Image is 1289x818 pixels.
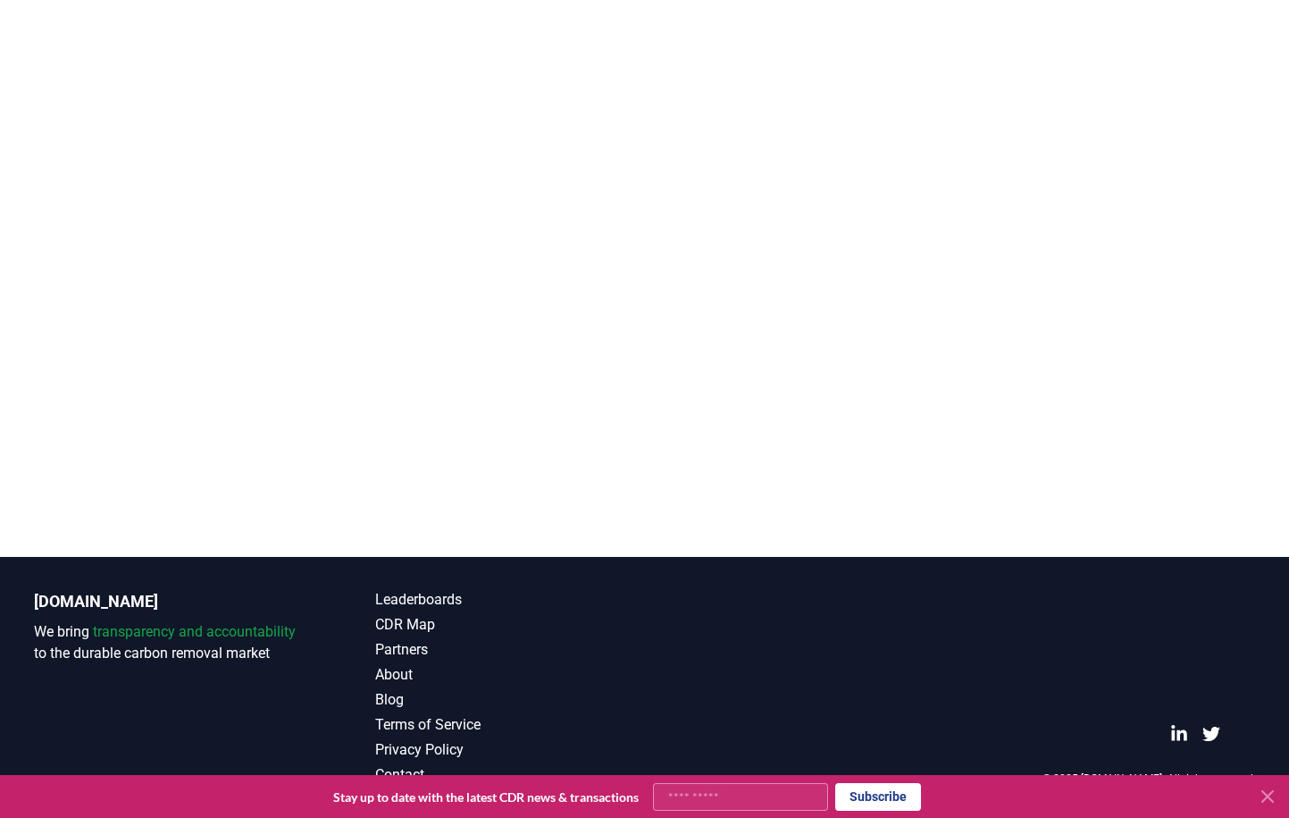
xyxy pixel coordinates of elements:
[375,639,645,661] a: Partners
[93,623,296,640] span: transparency and accountability
[375,664,645,686] a: About
[375,764,645,786] a: Contact
[375,689,645,711] a: Blog
[1170,725,1188,743] a: LinkedIn
[375,614,645,636] a: CDR Map
[1042,772,1256,786] p: © 2025 [DOMAIN_NAME]. All rights reserved.
[375,589,645,611] a: Leaderboards
[1202,725,1220,743] a: Twitter
[34,621,304,664] p: We bring to the durable carbon removal market
[375,714,645,736] a: Terms of Service
[375,739,645,761] a: Privacy Policy
[34,589,304,614] p: [DOMAIN_NAME]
